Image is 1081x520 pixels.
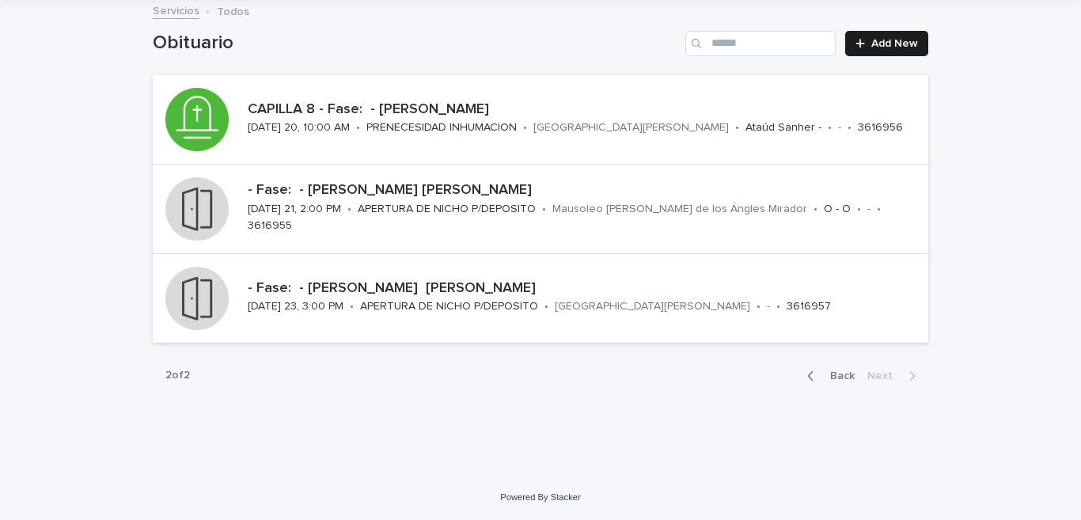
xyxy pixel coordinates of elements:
p: - Fase: - [PERSON_NAME] [PERSON_NAME] [248,182,922,199]
a: - Fase: - [PERSON_NAME] [PERSON_NAME][DATE] 23, 3:00 PM•APERTURA DE NICHO P/DEPOSITO•[GEOGRAPHIC_... [153,254,928,344]
p: • [735,121,739,135]
p: [GEOGRAPHIC_DATA][PERSON_NAME] [555,300,750,313]
p: • [757,300,760,313]
button: Next [861,369,928,383]
a: - Fase: - [PERSON_NAME] [PERSON_NAME][DATE] 21, 2:00 PM•APERTURA DE NICHO P/DEPOSITO•Mausoleo [PE... [153,165,928,254]
p: • [542,203,546,216]
span: Next [867,370,902,381]
p: • [828,121,832,135]
p: 3616956 [858,121,903,135]
p: [DATE] 21, 2:00 PM [248,203,341,216]
input: Search [685,31,836,56]
p: 2 of 2 [153,356,203,395]
p: [GEOGRAPHIC_DATA][PERSON_NAME] [533,121,729,135]
h1: Obituario [153,32,679,55]
p: • [356,121,360,135]
p: • [848,121,852,135]
p: [DATE] 20, 10:00 AM [248,121,350,135]
p: - [838,121,841,135]
p: Ataúd Sanher - [745,121,821,135]
p: Mausoleo [PERSON_NAME] de los Ángles Mirador [552,203,807,216]
span: Add New [871,38,918,49]
p: 3616955 [248,219,292,233]
p: CAPILLA 8 - Fase: - [PERSON_NAME] [248,101,922,119]
p: • [877,203,881,216]
p: - Fase: - [PERSON_NAME] [PERSON_NAME] [248,280,922,298]
a: Servicios [153,1,199,19]
button: Back [795,369,861,383]
p: O - O [824,203,851,216]
p: • [523,121,527,135]
a: Powered By Stacker [500,492,580,502]
p: [DATE] 23, 3:00 PM [248,300,343,313]
span: Back [821,370,855,381]
p: - [867,203,870,216]
a: CAPILLA 8 - Fase: - [PERSON_NAME][DATE] 20, 10:00 AM•PRENECESIDAD INHUMACION•[GEOGRAPHIC_DATA][PE... [153,75,928,165]
p: Todos [217,2,249,19]
p: • [814,203,817,216]
p: • [350,300,354,313]
p: • [857,203,861,216]
p: APERTURA DE NICHO P/DEPOSITO [360,300,538,313]
p: • [544,300,548,313]
p: - [767,300,770,313]
p: • [776,300,780,313]
a: Add New [845,31,928,56]
p: PRENECESIDAD INHUMACION [366,121,517,135]
p: APERTURA DE NICHO P/DEPOSITO [358,203,536,216]
p: • [347,203,351,216]
p: 3616957 [787,300,831,313]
